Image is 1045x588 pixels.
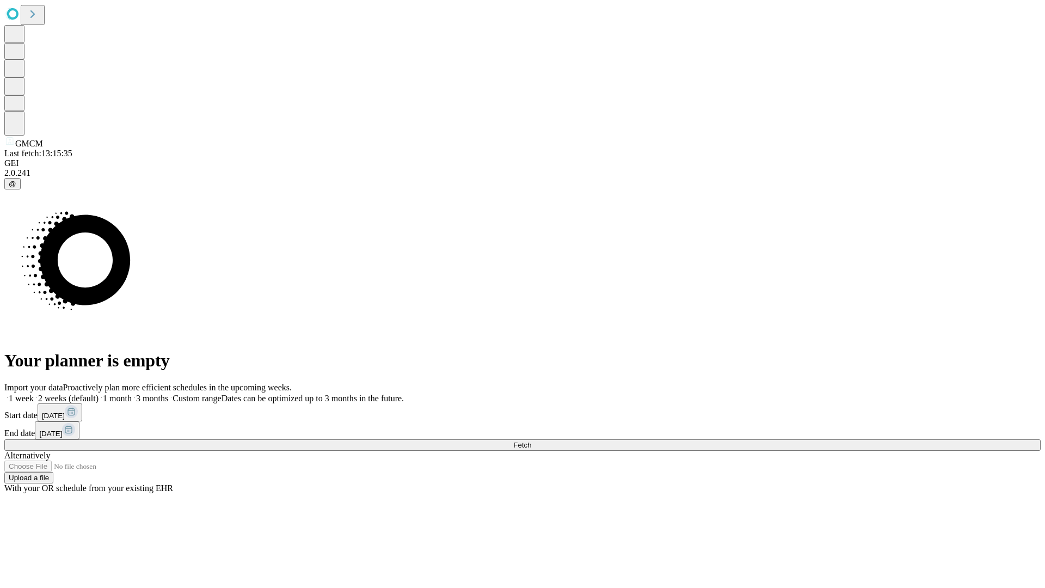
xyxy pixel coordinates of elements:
[9,180,16,188] span: @
[39,430,62,438] span: [DATE]
[103,394,132,403] span: 1 month
[136,394,168,403] span: 3 months
[4,149,72,158] span: Last fetch: 13:15:35
[4,472,53,483] button: Upload a file
[4,178,21,189] button: @
[4,158,1041,168] div: GEI
[9,394,34,403] span: 1 week
[38,403,82,421] button: [DATE]
[63,383,292,392] span: Proactively plan more efficient schedules in the upcoming weeks.
[4,168,1041,178] div: 2.0.241
[4,383,63,392] span: Import your data
[4,403,1041,421] div: Start date
[4,483,173,493] span: With your OR schedule from your existing EHR
[4,439,1041,451] button: Fetch
[173,394,221,403] span: Custom range
[35,421,79,439] button: [DATE]
[4,351,1041,371] h1: Your planner is empty
[222,394,404,403] span: Dates can be optimized up to 3 months in the future.
[38,394,99,403] span: 2 weeks (default)
[4,421,1041,439] div: End date
[42,412,65,420] span: [DATE]
[15,139,43,148] span: GMCM
[4,451,50,460] span: Alternatively
[513,441,531,449] span: Fetch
